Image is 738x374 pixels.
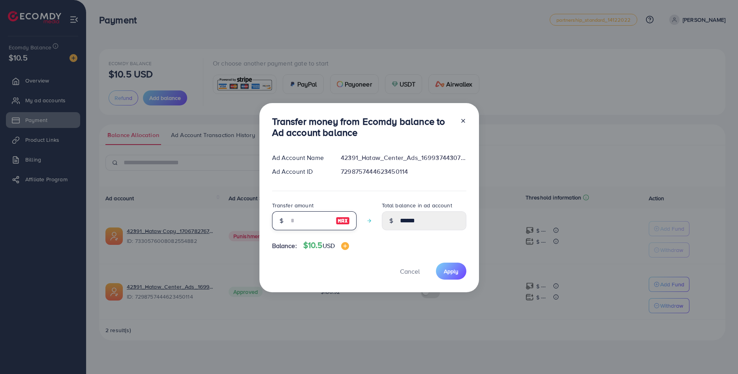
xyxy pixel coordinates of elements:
[272,201,314,209] label: Transfer amount
[436,263,466,280] button: Apply
[704,338,732,368] iframe: Chat
[303,241,349,250] h4: $10.5
[266,167,335,176] div: Ad Account ID
[382,201,452,209] label: Total balance in ad account
[444,267,458,275] span: Apply
[336,216,350,226] img: image
[323,241,335,250] span: USD
[334,153,472,162] div: 42391_Hataw_Center_Ads_1699374430760
[272,116,454,139] h3: Transfer money from Ecomdy balance to Ad account balance
[334,167,472,176] div: 7298757444623450114
[400,267,420,276] span: Cancel
[341,242,349,250] img: image
[266,153,335,162] div: Ad Account Name
[272,241,297,250] span: Balance:
[390,263,430,280] button: Cancel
